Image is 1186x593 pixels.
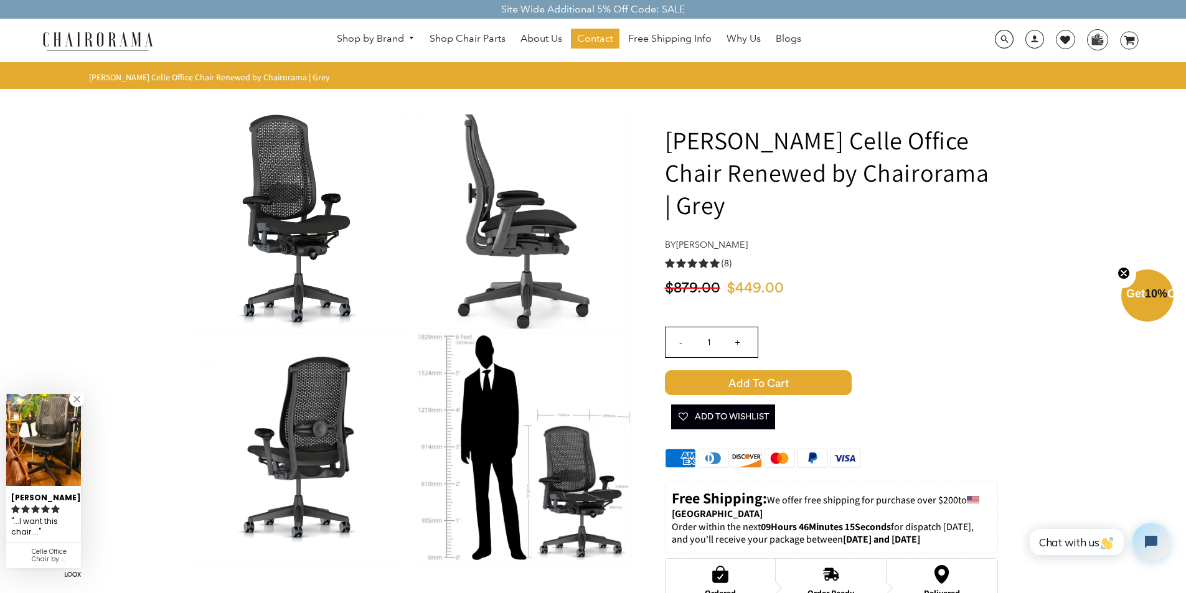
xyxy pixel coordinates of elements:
[622,29,718,49] a: Free Shipping Info
[672,488,991,521] p: to
[11,505,20,513] svg: rating icon full
[720,29,767,49] a: Why Us
[417,334,631,560] img: Herman Miller Celle Office Chair Renewed by Chairorama | Grey - chairorama
[672,488,767,508] strong: Free Shipping:
[31,505,40,513] svg: rating icon full
[213,29,925,52] nav: DesktopNavigation
[6,394,81,487] img: Michael B. review of Celle Office Chair by Herman Miller (Renewed)
[51,505,60,513] svg: rating icon full
[430,32,506,45] span: Shop Chair Parts
[1126,287,1184,300] span: Get Off
[727,281,784,296] span: $449.00
[665,256,998,269] a: 5.0 rating (8 votes)
[89,72,330,83] span: [PERSON_NAME] Celle Office Chair Renewed by Chairorama | Grey
[1121,271,1174,323] div: Get10%OffClose teaser
[672,507,763,520] strong: [GEOGRAPHIC_DATA]
[1145,287,1167,300] span: 10%
[21,505,30,513] svg: rating icon full
[727,32,761,45] span: Why Us
[769,29,807,49] a: Blogs
[514,29,568,49] a: About Us
[1088,30,1107,49] img: WhatsApp_Image_2024-07-12_at_16.23.01.webp
[331,29,421,49] a: Shop by Brand
[665,240,998,250] h4: by
[191,334,405,560] img: Herman Miller Celle Office Chair Renewed by Chairorama | Grey - chairorama
[761,520,891,533] span: 09Hours 46Minutes 15Seconds
[577,32,613,45] span: Contact
[571,29,619,49] a: Contact
[35,30,160,52] img: chairorama
[423,29,512,49] a: Shop Chair Parts
[191,114,405,329] img: Herman Miller Celle Office Chair Renewed by Chairorama | Grey - chairorama
[417,114,631,329] img: Herman Miller Celle Office Chair Renewed by Chairorama | Grey - chairorama
[41,505,50,513] svg: rating icon full
[843,533,920,546] strong: [DATE] and [DATE]
[672,521,991,547] p: Order within the next for dispatch [DATE], and you'll receive your package between
[671,404,775,429] button: Add To Wishlist
[665,124,998,221] h1: [PERSON_NAME] Celle Office Chair Renewed by Chairorama | Grey
[665,370,852,395] span: Add to Cart
[721,257,732,270] span: (8)
[11,488,76,503] div: [PERSON_NAME]
[666,327,695,357] input: -
[32,548,76,563] div: Celle Office Chair by Herman Miller (Renewed)
[665,281,720,296] span: $879.00
[767,493,958,507] span: We offer free shipping for purchase over $200
[665,370,998,395] button: Add to Cart
[89,72,334,83] nav: breadcrumbs
[677,404,769,429] span: Add To Wishlist
[628,32,712,45] span: Free Shipping Info
[1111,259,1136,288] button: Close teaser
[676,239,748,250] a: [PERSON_NAME]
[723,327,753,357] input: +
[1020,513,1180,571] iframe: Tidio Chat
[776,32,801,45] span: Blogs
[11,515,76,539] div: ...I want this chair....
[520,32,562,45] span: About Us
